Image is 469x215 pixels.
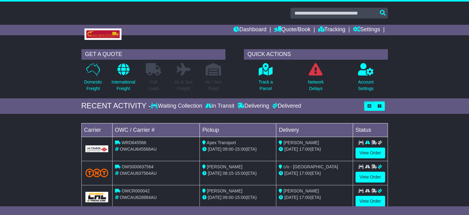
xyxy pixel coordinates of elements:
a: Quote/Book [274,25,311,35]
p: Air / Sea Depot [205,79,222,92]
p: Domestic Freight [84,79,102,92]
img: GetCarrierServiceLogo [85,192,109,202]
span: [DATE] [208,147,221,152]
td: Pickup [200,123,276,137]
img: TNT_Domestic.png [85,169,109,177]
span: 08:15 [223,171,233,176]
span: OWCR000042 [121,188,150,193]
span: c/o - [GEOGRAPHIC_DATA] [283,164,338,169]
p: Air & Sea Freight [174,79,192,92]
a: Settings [353,25,380,35]
div: Waiting Collection [151,103,204,110]
div: Delivering [236,103,271,110]
img: GetCarrierServiceLogo [85,145,109,152]
td: Carrier [81,123,112,137]
span: [PERSON_NAME] [283,140,319,145]
span: 15:00 [235,171,246,176]
td: Status [353,123,388,137]
span: OWCAU645566AU [120,147,157,152]
p: Track a Parcel [259,79,273,92]
span: [PERSON_NAME] [207,164,242,169]
p: International Freight [111,79,135,92]
a: Track aParcel [258,63,273,95]
a: Dashboard [233,25,266,35]
div: In Transit [204,103,236,110]
div: GET A QUOTE [81,49,225,60]
span: [PERSON_NAME] [207,188,242,193]
div: RECENT ACTIVITY - [81,101,151,110]
span: OWCAU628884AU [120,195,157,200]
div: QUICK ACTIONS [244,49,388,60]
p: Full Loads [146,79,161,92]
a: Tracking [318,25,345,35]
p: Account Settings [358,79,374,92]
span: 15:00 [235,195,246,200]
span: 09:00 [223,195,233,200]
td: OWC / Carrier # [112,123,200,137]
a: View Order [356,196,385,207]
span: Apex Transport [207,140,236,145]
td: Delivery [276,123,353,137]
span: [DATE] [284,147,298,152]
div: - (ETA) [202,194,274,201]
span: [PERSON_NAME] [283,188,319,193]
div: - (ETA) [202,170,274,177]
span: [DATE] [284,195,298,200]
div: - (ETA) [202,146,274,153]
span: [DATE] [208,171,221,176]
a: NetworkDelays [307,63,324,95]
div: (ETA) [279,194,350,201]
a: DomesticFreight [84,63,102,95]
div: (ETA) [279,146,350,153]
span: 17:00 [299,147,310,152]
span: [DATE] [208,195,221,200]
span: 17:00 [299,171,310,176]
a: View Order [356,148,385,158]
a: InternationalFreight [111,63,135,95]
span: OWCAU637564AU [120,171,157,176]
a: AccountSettings [358,63,374,95]
span: [DATE] [284,171,298,176]
span: 17:00 [299,195,310,200]
span: OWS000637564 [121,164,154,169]
span: 09:00 [223,147,233,152]
p: Network Delays [308,79,323,92]
span: WRD645566 [121,140,146,145]
span: 15:00 [235,147,246,152]
div: Delivered [271,103,301,110]
div: (ETA) [279,170,350,177]
a: View Order [356,172,385,183]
